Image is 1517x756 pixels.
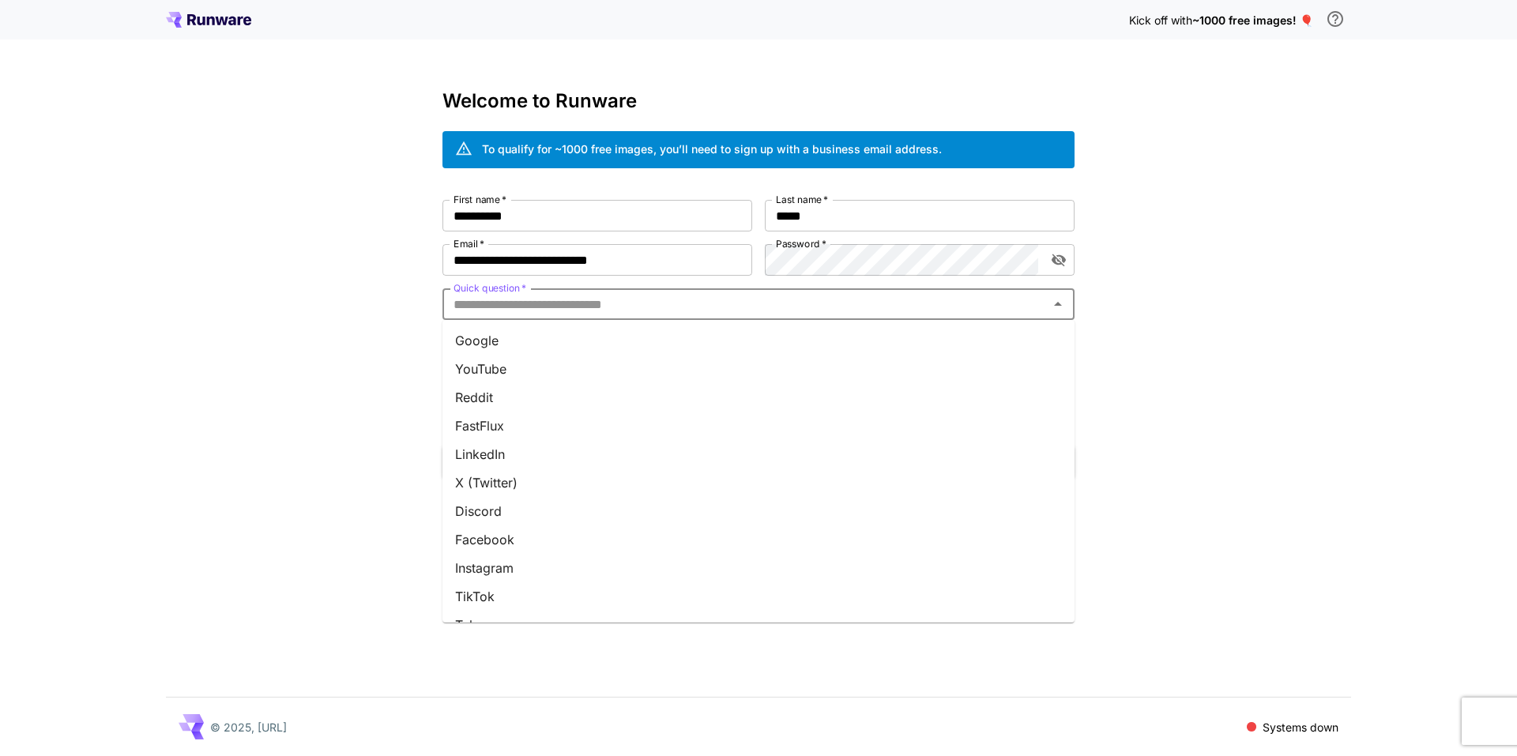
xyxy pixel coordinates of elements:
li: Discord [442,497,1075,525]
li: LinkedIn [442,440,1075,468]
li: Reddit [442,383,1075,412]
div: To qualify for ~1000 free images, you’ll need to sign up with a business email address. [482,141,942,157]
li: X (Twitter) [442,468,1075,497]
p: © 2025, [URL] [210,719,287,735]
label: Email [454,237,484,250]
li: Facebook [442,525,1075,554]
li: TikTok [442,582,1075,611]
li: Telegram [442,611,1075,639]
p: Systems down [1263,719,1338,735]
li: FastFlux [442,412,1075,440]
button: toggle password visibility [1045,246,1073,274]
label: First name [454,193,506,206]
label: Password [776,237,826,250]
li: YouTube [442,355,1075,383]
span: Kick off with [1129,13,1192,27]
label: Quick question [454,281,526,295]
span: ~1000 free images! 🎈 [1192,13,1313,27]
label: Last name [776,193,828,206]
button: In order to qualify for free credit, you need to sign up with a business email address and click ... [1319,3,1351,35]
button: Close [1047,293,1069,315]
li: Instagram [442,554,1075,582]
h3: Welcome to Runware [442,90,1075,112]
li: Google [442,326,1075,355]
